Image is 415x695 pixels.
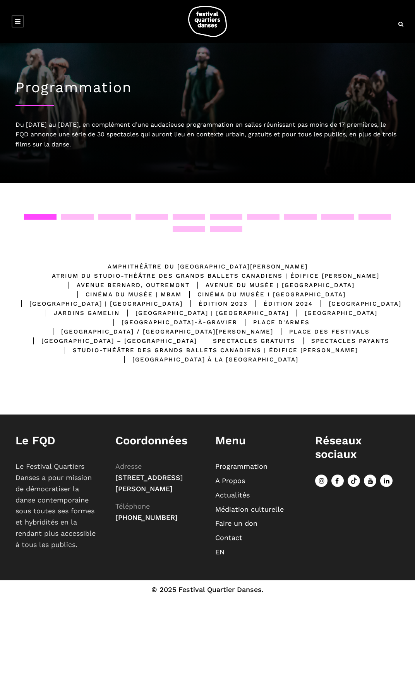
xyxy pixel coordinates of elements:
a: Actualités [215,491,250,499]
div: [GEOGRAPHIC_DATA] à la [GEOGRAPHIC_DATA] [117,355,298,364]
span: [STREET_ADDRESS][PERSON_NAME] [115,473,183,493]
div: Place d'Armes [237,318,310,327]
div: Avenue Bernard, Outremont [61,280,190,290]
a: A Propos [215,477,245,485]
div: Cinéma du Musée I [GEOGRAPHIC_DATA] [182,290,346,299]
a: EN [215,548,225,556]
div: [GEOGRAPHIC_DATA] [313,299,401,308]
a: Programmation [215,462,268,470]
div: © 2025 Festival Quartier Danses. [8,584,407,595]
div: [GEOGRAPHIC_DATA] – [GEOGRAPHIC_DATA] [26,336,197,346]
div: Amphithéâtre du [GEOGRAPHIC_DATA][PERSON_NAME] [108,262,308,271]
div: Jardins Gamelin [38,308,120,318]
h1: Réseaux sociaux [315,434,400,461]
div: [GEOGRAPHIC_DATA] | [GEOGRAPHIC_DATA] [120,308,289,318]
div: Place des Festivals [273,327,370,336]
div: Spectacles Payants [295,336,389,346]
a: Médiation culturelle [215,505,284,513]
img: logo-fqd-med [188,6,227,37]
span: [PHONE_NUMBER] [115,513,178,521]
div: Du [DATE] au [DATE], en complément d’une audacieuse programmation en salles réunissant pas moins ... [15,120,400,150]
div: Cinéma du Musée | MBAM [70,290,182,299]
div: Spectacles gratuits [197,336,295,346]
h1: Programmation [15,79,400,96]
p: Le Festival Quartiers Danses a pour mission de démocratiser la danse contemporaine sous toutes se... [15,461,100,550]
a: Contact [215,533,242,542]
span: Téléphone [115,502,150,510]
div: Édition 2023 [183,299,248,308]
div: Atrium du Studio-Théâtre des Grands Ballets Canadiens | Édifice [PERSON_NAME] [36,271,379,280]
div: Avenue du Musée | [GEOGRAPHIC_DATA] [190,280,355,290]
h1: Coordonnées [115,434,200,447]
div: [GEOGRAPHIC_DATA] | [GEOGRAPHIC_DATA] [14,299,183,308]
a: Faire un don [215,519,257,527]
div: Édition 2024 [248,299,313,308]
h1: Le FQD [15,434,100,447]
div: Studio-Théâtre des Grands Ballets Canadiens | Édifice [PERSON_NAME] [57,346,358,355]
div: [GEOGRAPHIC_DATA] / [GEOGRAPHIC_DATA][PERSON_NAME] [45,327,273,336]
div: [GEOGRAPHIC_DATA]-à-Gravier [106,318,237,327]
span: Adresse [115,462,142,470]
div: [GEOGRAPHIC_DATA] [289,308,377,318]
h1: Menu [215,434,300,447]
